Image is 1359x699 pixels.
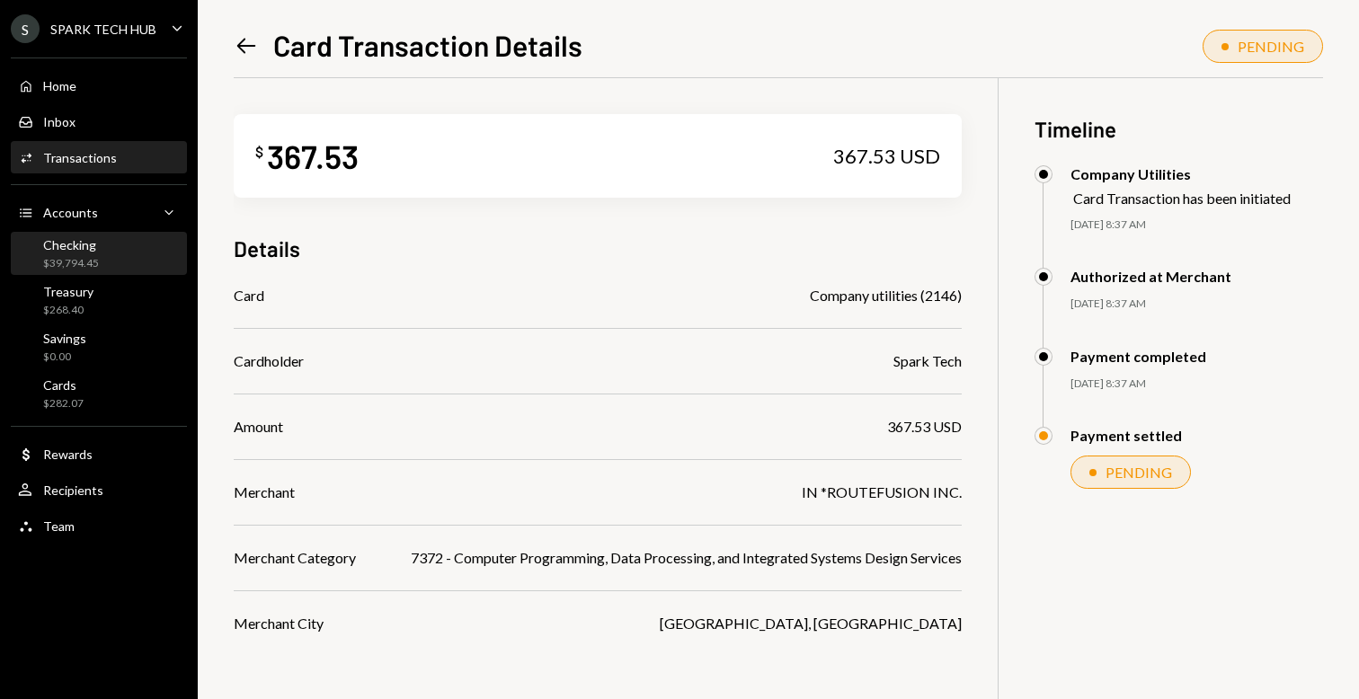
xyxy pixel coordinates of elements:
[893,350,962,372] div: Spark Tech
[1070,376,1324,392] div: [DATE] 8:37 AM
[11,438,187,470] a: Rewards
[255,143,263,161] div: $
[43,114,75,129] div: Inbox
[234,482,295,503] div: Merchant
[1070,348,1206,365] div: Payment completed
[1106,464,1172,481] div: PENDING
[234,285,264,306] div: Card
[43,150,117,165] div: Transactions
[273,27,582,63] h1: Card Transaction Details
[43,331,86,346] div: Savings
[11,325,187,368] a: Savings$0.00
[234,416,283,438] div: Amount
[43,237,99,252] div: Checking
[660,613,962,634] div: [GEOGRAPHIC_DATA], [GEOGRAPHIC_DATA]
[1073,190,1291,207] div: Card Transaction has been initiated
[1070,427,1182,444] div: Payment settled
[1070,296,1324,312] div: [DATE] 8:37 AM
[1070,217,1324,233] div: [DATE] 8:37 AM
[43,349,86,365] div: $0.00
[1238,38,1304,55] div: PENDING
[43,256,99,271] div: $39,794.45
[43,447,93,462] div: Rewards
[43,303,93,318] div: $268.40
[43,78,76,93] div: Home
[411,547,962,569] div: 7372 - Computer Programming, Data Processing, and Integrated Systems Design Services
[11,69,187,102] a: Home
[11,141,187,173] a: Transactions
[50,22,156,37] div: SPARK TECH HUB
[234,613,324,634] div: Merchant City
[11,473,187,506] a: Recipients
[11,232,187,275] a: Checking$39,794.45
[11,509,187,542] a: Team
[802,482,962,503] div: IN *ROUTEFUSION INC.
[234,234,300,263] h3: Details
[43,396,84,411] div: $282.07
[833,144,940,169] div: 367.53 USD
[234,547,356,569] div: Merchant Category
[11,14,40,43] div: S
[1070,165,1291,182] div: Company Utilities
[1070,268,1231,285] div: Authorized at Merchant
[11,196,187,228] a: Accounts
[1035,114,1324,144] h3: Timeline
[234,350,304,372] div: Cardholder
[11,372,187,415] a: Cards$282.07
[267,136,359,176] div: 367.53
[887,416,962,438] div: 367.53 USD
[43,284,93,299] div: Treasury
[43,518,75,534] div: Team
[43,482,103,498] div: Recipients
[43,377,84,393] div: Cards
[43,205,98,220] div: Accounts
[11,105,187,137] a: Inbox
[810,285,962,306] div: Company utilities (2146)
[11,279,187,322] a: Treasury$268.40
